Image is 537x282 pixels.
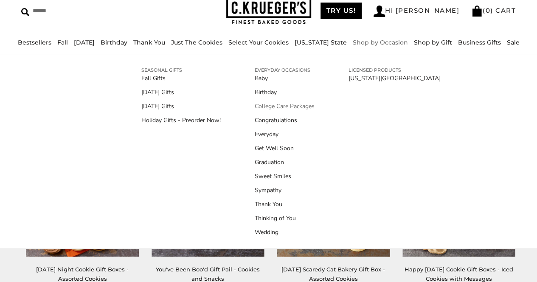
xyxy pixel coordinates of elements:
[141,74,221,83] a: Fall Gifts
[281,266,385,282] a: [DATE] Scaredy Cat Bakery Gift Box - Assorted Cookies
[255,66,315,74] a: EVERYDAY OCCASIONS
[349,66,441,74] a: LICENSED PRODUCTS
[141,102,221,111] a: [DATE] Gifts
[349,74,441,83] a: [US_STATE][GEOGRAPHIC_DATA]
[374,6,385,17] img: Account
[255,116,315,125] a: Congratulations
[133,39,165,46] a: Thank You
[57,39,68,46] a: Fall
[255,186,315,195] a: Sympathy
[321,3,362,19] a: TRY US!
[74,39,95,46] a: [DATE]
[255,214,315,223] a: Thinking of You
[101,39,127,46] a: Birthday
[255,74,315,83] a: Baby
[255,172,315,181] a: Sweet Smiles
[471,6,483,17] img: Bag
[255,144,315,153] a: Get Well Soon
[295,39,347,46] a: [US_STATE] State
[471,6,516,14] a: (0) CART
[141,88,221,97] a: [DATE] Gifts
[228,39,289,46] a: Select Your Cookies
[255,158,315,167] a: Graduation
[171,39,222,46] a: Just The Cookies
[486,6,491,14] span: 0
[141,66,221,74] a: SEASONAL GIFTS
[374,6,459,17] a: Hi [PERSON_NAME]
[255,102,315,111] a: College Care Packages
[255,200,315,209] a: Thank You
[18,39,51,46] a: Bestsellers
[21,8,29,16] img: Search
[156,266,260,282] a: You've Been Boo'd Gift Pail - Cookies and Snacks
[255,130,315,139] a: Everyday
[141,116,221,125] a: Holiday Gifts - Preorder Now!
[405,266,513,282] a: Happy [DATE] Cookie Gift Boxes - Iced Cookies with Messages
[36,266,129,282] a: [DATE] Night Cookie Gift Boxes - Assorted Cookies
[414,39,452,46] a: Shop by Gift
[353,39,408,46] a: Shop by Occasion
[255,88,315,97] a: Birthday
[21,4,135,17] input: Search
[458,39,501,46] a: Business Gifts
[255,228,315,237] a: Wedding
[507,39,520,46] a: Sale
